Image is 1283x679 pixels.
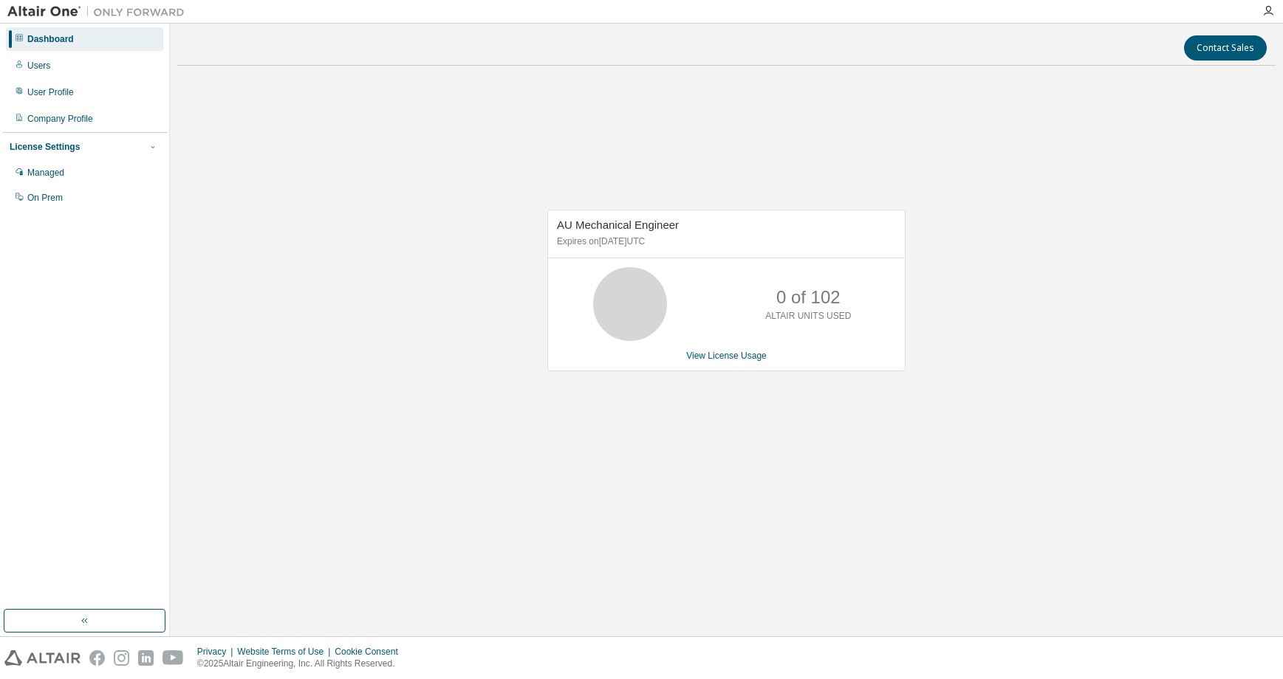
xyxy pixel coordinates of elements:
div: Company Profile [27,113,93,125]
div: Privacy [197,646,237,658]
img: linkedin.svg [138,650,154,666]
div: Dashboard [27,33,74,45]
img: Altair One [7,4,192,19]
img: instagram.svg [114,650,129,666]
p: 0 of 102 [776,285,841,310]
a: View License Usage [686,351,767,361]
div: Users [27,60,50,72]
img: youtube.svg [162,650,184,666]
div: Website Terms of Use [237,646,335,658]
button: Contact Sales [1184,35,1267,61]
span: AU Mechanical Engineer [557,218,679,231]
div: On Prem [27,192,63,204]
p: © 2025 Altair Engineering, Inc. All Rights Reserved. [197,658,407,670]
p: Expires on [DATE] UTC [557,235,892,248]
div: User Profile [27,86,74,98]
div: License Settings [10,141,80,153]
div: Managed [27,167,64,179]
div: Cookie Consent [335,646,406,658]
img: altair_logo.svg [4,650,81,666]
p: ALTAIR UNITS USED [765,310,851,323]
img: facebook.svg [89,650,105,666]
